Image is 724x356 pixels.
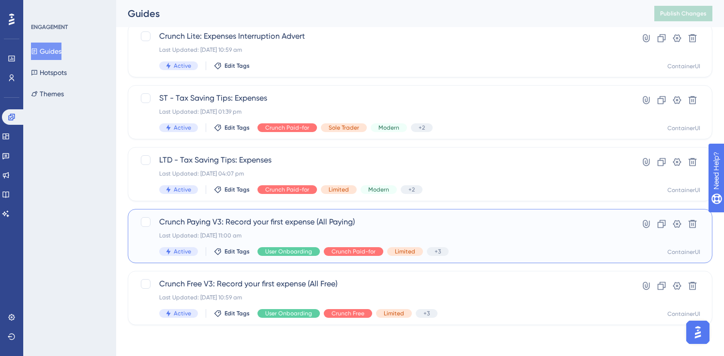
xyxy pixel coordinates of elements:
div: Last Updated: [DATE] 10:59 am [159,46,603,54]
button: Publish Changes [654,6,712,21]
span: Crunch Paying V3: Record your first expense (All Paying) [159,216,603,228]
span: Crunch Free [332,310,364,317]
div: ContainerUI [667,310,700,318]
button: Edit Tags [214,310,250,317]
span: Edit Tags [225,124,250,132]
span: Active [174,310,191,317]
span: Limited [395,248,415,255]
div: ContainerUI [667,62,700,70]
div: Last Updated: [DATE] 01:39 pm [159,108,603,116]
button: Edit Tags [214,62,250,70]
span: +3 [435,248,441,255]
span: Edit Tags [225,62,250,70]
span: Need Help? [23,2,60,14]
span: Crunch Paid-for [265,124,309,132]
div: Last Updated: [DATE] 10:59 am [159,294,603,301]
span: +2 [408,186,415,193]
div: Last Updated: [DATE] 04:07 pm [159,170,603,178]
div: ContainerUI [667,248,700,256]
span: Crunch Lite: Expenses Interruption Advert [159,30,603,42]
div: ContainerUI [667,186,700,194]
span: Edit Tags [225,248,250,255]
span: Active [174,62,191,70]
button: Edit Tags [214,186,250,193]
span: Modern [368,186,389,193]
button: Edit Tags [214,124,250,132]
span: Modern [378,124,399,132]
span: Limited [329,186,349,193]
span: LTD - Tax Saving Tips: Expenses [159,154,603,166]
div: ENGAGEMENT [31,23,68,31]
span: +3 [423,310,430,317]
span: Edit Tags [225,310,250,317]
button: Edit Tags [214,248,250,255]
iframe: UserGuiding AI Assistant Launcher [683,318,712,347]
span: Publish Changes [660,10,707,17]
span: Active [174,186,191,193]
div: Guides [128,7,630,20]
button: Guides [31,43,61,60]
span: Active [174,248,191,255]
span: Crunch Free V3: Record your first expense (All Free) [159,278,603,290]
span: Crunch Paid-for [265,186,309,193]
div: ContainerUI [667,124,700,132]
span: Crunch Paid-for [332,248,376,255]
span: Edit Tags [225,186,250,193]
span: User Onboarding [265,248,312,255]
div: Last Updated: [DATE] 11:00 am [159,232,603,239]
span: ST - Tax Saving Tips: Expenses [159,92,603,104]
span: +2 [419,124,425,132]
span: User Onboarding [265,310,312,317]
span: Sole Trader [329,124,359,132]
button: Hotspots [31,64,67,81]
button: Themes [31,85,64,103]
span: Limited [384,310,404,317]
span: Active [174,124,191,132]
